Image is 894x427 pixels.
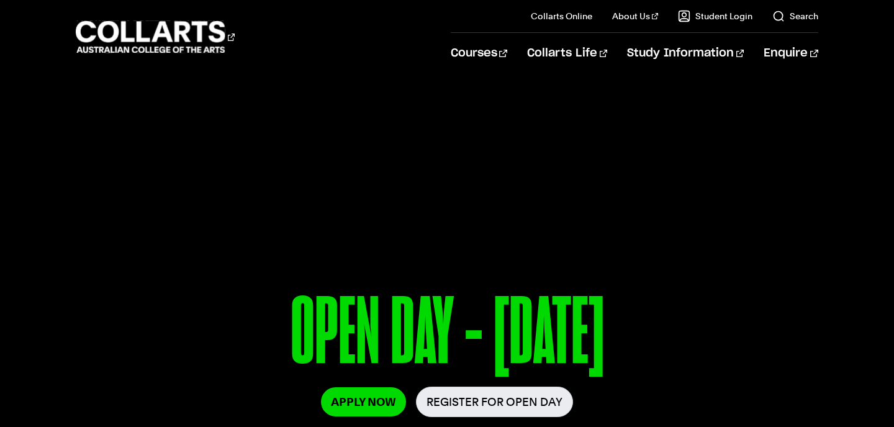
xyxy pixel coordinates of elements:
[627,33,744,74] a: Study Information
[678,10,752,22] a: Student Login
[416,387,573,417] a: Register for Open Day
[451,33,507,74] a: Courses
[772,10,818,22] a: Search
[321,387,406,416] a: Apply Now
[612,10,658,22] a: About Us
[764,33,818,74] a: Enquire
[76,19,235,55] div: Go to homepage
[527,33,607,74] a: Collarts Life
[531,10,592,22] a: Collarts Online
[76,284,818,387] p: OPEN DAY - [DATE]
